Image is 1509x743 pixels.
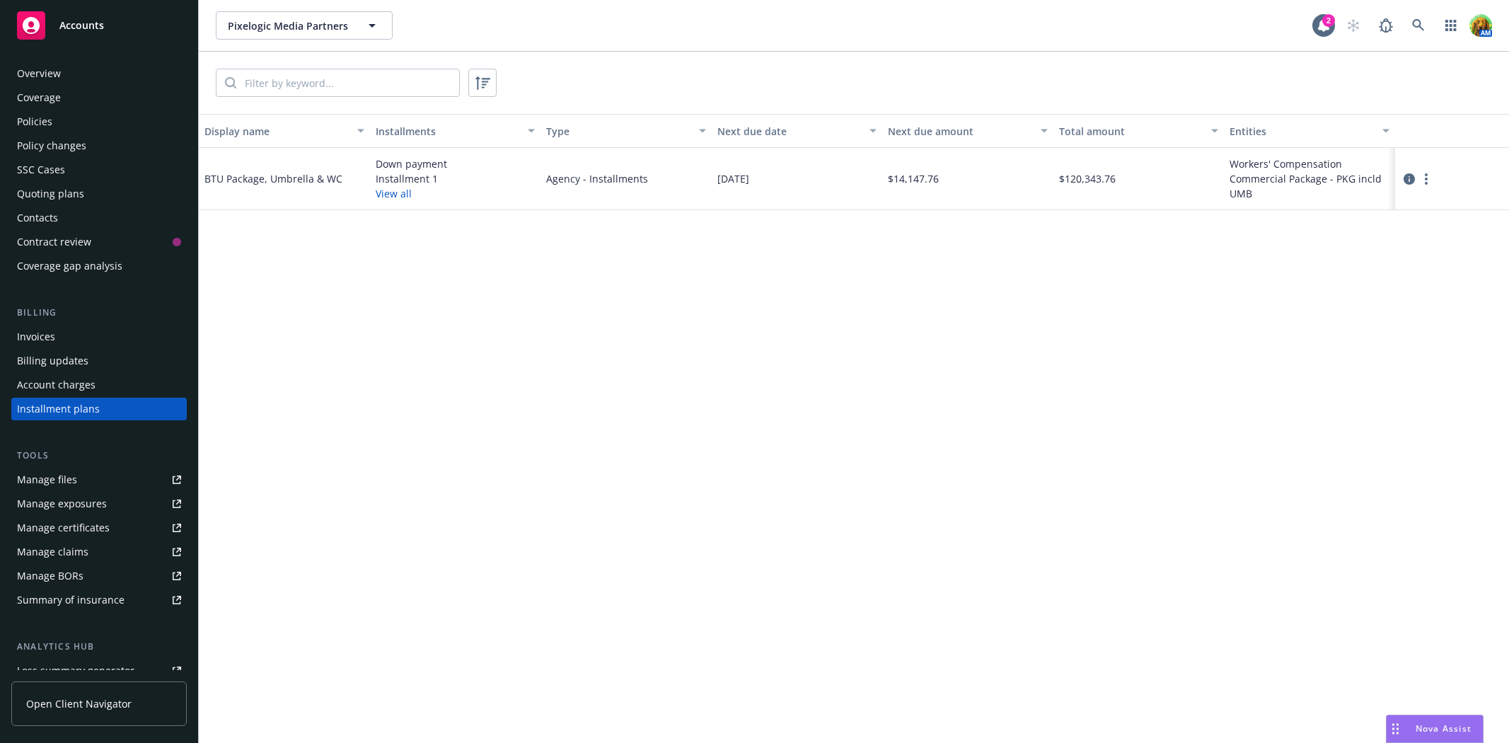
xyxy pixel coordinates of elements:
[1387,715,1404,742] div: Drag to move
[11,517,187,539] a: Manage certificates
[17,231,91,253] div: Contract review
[199,114,370,148] button: Display name
[1401,171,1418,188] a: circleInformation
[1322,14,1335,27] div: 2
[59,20,104,31] span: Accounts
[11,541,187,563] a: Manage claims
[540,114,712,148] button: Type
[225,77,236,88] svg: Search
[17,565,83,587] div: Manage BORs
[11,660,187,682] a: Loss summary generator
[1404,11,1433,40] a: Search
[888,124,1032,139] div: Next due amount
[1372,11,1400,40] a: Report a Bug
[17,468,77,491] div: Manage files
[1230,124,1374,139] div: Entities
[17,159,65,181] div: SSC Cases
[17,134,86,157] div: Policy changes
[376,186,412,201] button: View all
[11,374,187,396] a: Account charges
[1224,114,1395,148] button: Entities
[1059,124,1203,139] div: Total amount
[376,156,447,171] div: Down payment
[204,171,342,186] div: BTU Package, Umbrella & WC
[1416,722,1472,735] span: Nova Assist
[1230,156,1389,171] div: Workers' Compensation
[546,171,648,186] div: Agency - Installments
[1059,171,1116,186] div: $120,343.76
[11,6,187,45] a: Accounts
[11,159,187,181] a: SSC Cases
[1386,715,1484,743] button: Nova Assist
[17,589,125,611] div: Summary of insurance
[17,493,107,515] div: Manage exposures
[1339,11,1368,40] a: Start snowing
[17,517,110,539] div: Manage certificates
[717,124,862,139] div: Next due date
[17,110,52,133] div: Policies
[11,468,187,491] a: Manage files
[11,398,187,420] a: Installment plans
[17,398,100,420] div: Installment plans
[17,326,55,348] div: Invoices
[1437,11,1465,40] a: Switch app
[17,86,61,109] div: Coverage
[1469,14,1492,37] img: photo
[717,171,749,186] div: [DATE]
[11,493,187,515] a: Manage exposures
[376,124,520,139] div: Installments
[26,696,132,711] span: Open Client Navigator
[17,255,122,277] div: Coverage gap analysis
[17,62,61,85] div: Overview
[236,69,459,96] input: Filter by keyword...
[17,541,88,563] div: Manage claims
[11,207,187,229] a: Contacts
[11,62,187,85] a: Overview
[17,660,134,682] div: Loss summary generator
[11,183,187,205] a: Quoting plans
[204,124,349,139] div: Display name
[17,207,58,229] div: Contacts
[11,326,187,348] a: Invoices
[376,171,447,186] div: Installment 1
[11,350,187,372] a: Billing updates
[1230,171,1389,201] div: Commercial Package - PKG incld UMB
[11,449,187,463] div: Tools
[11,589,187,611] a: Summary of insurance
[1418,171,1435,188] a: more
[11,306,187,320] div: Billing
[11,231,187,253] a: Contract review
[888,171,939,186] div: $14,147.76
[370,114,541,148] button: Installments
[712,114,883,148] button: Next due date
[17,374,96,396] div: Account charges
[11,640,187,654] div: Analytics hub
[11,134,187,157] a: Policy changes
[11,565,187,587] a: Manage BORs
[546,124,690,139] div: Type
[17,183,84,205] div: Quoting plans
[11,86,187,109] a: Coverage
[17,350,88,372] div: Billing updates
[882,114,1053,148] button: Next due amount
[1053,114,1225,148] button: Total amount
[228,18,350,33] span: Pixelogic Media Partners
[11,255,187,277] a: Coverage gap analysis
[216,11,393,40] button: Pixelogic Media Partners
[11,110,187,133] a: Policies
